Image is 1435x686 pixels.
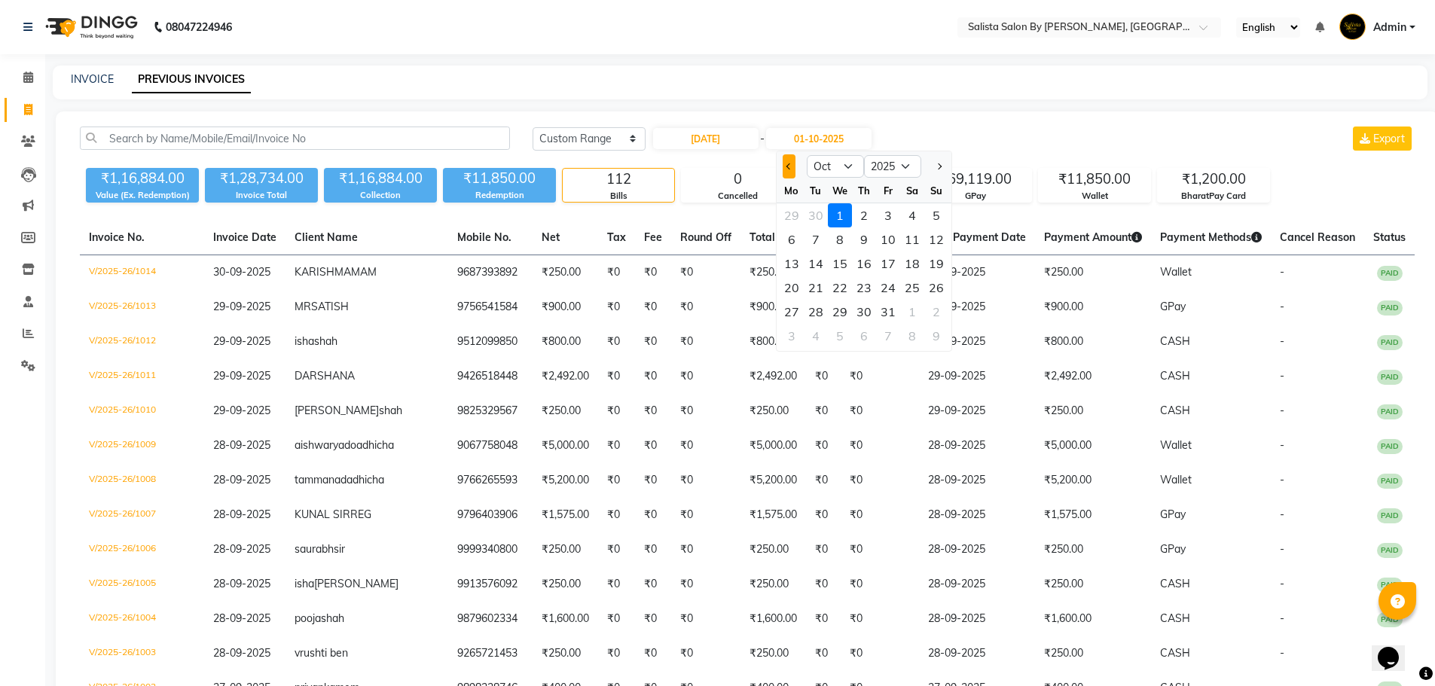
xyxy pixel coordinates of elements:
span: Cancel Reason [1280,230,1355,244]
td: ₹0 [635,290,671,325]
div: Tuesday, September 30, 2025 [804,203,828,227]
span: 28-09-2025 [213,577,270,590]
td: ₹0 [598,498,635,532]
span: PAID [1377,474,1403,489]
td: 29-09-2025 [919,325,1035,359]
div: Friday, October 10, 2025 [876,227,900,252]
td: ₹0 [841,498,919,532]
span: - [1280,300,1284,313]
div: ₹11,850.00 [443,168,556,189]
td: ₹0 [635,325,671,359]
div: Wallet [1039,190,1150,203]
span: Total [750,230,775,244]
span: CASH [1160,369,1190,383]
td: ₹0 [598,325,635,359]
button: Next month [932,154,945,178]
div: 30 [804,203,828,227]
td: 28-09-2025 [919,463,1035,498]
td: 28-09-2025 [919,532,1035,567]
div: 7 [804,227,828,252]
div: 1 [900,300,924,324]
td: ₹0 [598,428,635,463]
td: ₹0 [671,255,740,291]
span: - [1280,369,1284,383]
div: Thursday, October 23, 2025 [852,276,876,300]
td: ₹0 [841,567,919,602]
span: - [760,131,765,147]
span: DARSHANA [295,369,355,383]
input: Start Date [653,128,759,149]
td: ₹900.00 [740,290,806,325]
div: Sunday, October 26, 2025 [924,276,948,300]
td: ₹0 [598,290,635,325]
td: ₹0 [671,325,740,359]
div: 29 [780,203,804,227]
div: Tuesday, October 21, 2025 [804,276,828,300]
span: - [1280,334,1284,348]
div: ₹1,200.00 [1158,169,1269,190]
span: [PERSON_NAME] [314,577,398,590]
td: ₹0 [841,532,919,567]
span: 28-09-2025 [213,473,270,486]
div: Tu [804,178,828,203]
td: ₹800.00 [1035,325,1151,359]
td: ₹250.00 [533,394,598,428]
span: Payment Methods [1160,230,1262,244]
td: ₹0 [671,532,740,567]
td: V/2025-26/1008 [80,463,204,498]
span: PAID [1377,543,1403,558]
span: dadhicha [340,473,384,486]
select: Select month [807,155,864,178]
div: Monday, October 20, 2025 [780,276,804,300]
td: 9067758048 [448,428,533,463]
select: Select year [864,155,921,178]
span: 29-09-2025 [213,334,270,348]
span: Client Name [295,230,358,244]
div: 22 [828,276,852,300]
td: ₹2,492.00 [533,359,598,394]
span: KUNAL SIR [295,508,350,521]
input: Search by Name/Mobile/Email/Invoice No [80,127,510,150]
div: ₹1,16,884.00 [324,168,437,189]
span: 29-09-2025 [213,300,270,313]
div: 8 [900,324,924,348]
td: ₹800.00 [533,325,598,359]
td: ₹250.00 [1035,532,1151,567]
td: ₹0 [635,498,671,532]
img: logo [38,6,142,48]
span: 28-09-2025 [213,542,270,556]
div: 19 [924,252,948,276]
div: 13 [780,252,804,276]
span: - [1280,265,1284,279]
td: ₹250.00 [740,255,806,291]
div: Saturday, October 11, 2025 [900,227,924,252]
span: PAID [1377,335,1403,350]
td: ₹5,200.00 [1035,463,1151,498]
div: 6 [852,324,876,348]
span: Export [1373,132,1405,145]
td: V/2025-26/1006 [80,532,204,567]
div: 1 [828,203,852,227]
div: Invoice Total [205,189,318,202]
span: - [1280,542,1284,556]
td: ₹250.00 [1035,255,1151,291]
div: Collection [324,189,437,202]
div: Mo [780,178,804,203]
div: Tuesday, October 28, 2025 [804,300,828,324]
span: Net [542,230,560,244]
span: 28-09-2025 [213,508,270,521]
span: Admin [1373,20,1406,35]
div: Sa [900,178,924,203]
div: Sunday, October 5, 2025 [924,203,948,227]
td: 28-09-2025 [919,498,1035,532]
div: 15 [828,252,852,276]
div: Wednesday, November 5, 2025 [828,324,852,348]
div: We [828,178,852,203]
span: 29-09-2025 [213,369,270,383]
span: 28-09-2025 [213,438,270,452]
td: 28-09-2025 [919,428,1035,463]
div: Wednesday, October 8, 2025 [828,227,852,252]
td: ₹0 [841,463,919,498]
td: 9426518448 [448,359,533,394]
div: Friday, October 24, 2025 [876,276,900,300]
